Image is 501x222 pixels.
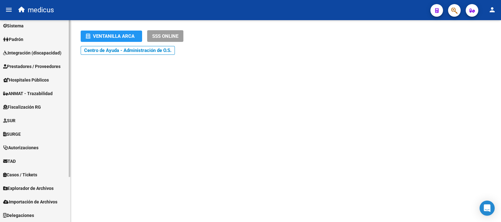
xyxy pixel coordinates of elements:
[3,117,15,124] span: SUR
[3,63,60,70] span: Prestadores / Proveedores
[3,144,38,151] span: Autorizaciones
[3,90,53,97] span: ANMAT - Trazabilidad
[3,131,21,138] span: SURGE
[81,46,175,55] a: Centro de Ayuda - Administración de O.S.
[3,185,54,192] span: Explorador de Archivos
[3,49,61,56] span: Integración (discapacidad)
[3,22,24,29] span: Sistema
[147,30,183,42] button: SSS ONLINE
[3,77,49,83] span: Hospitales Públicos
[3,198,57,205] span: Importación de Archivos
[488,6,496,14] mat-icon: person
[3,36,23,43] span: Padrón
[5,6,13,14] mat-icon: menu
[3,212,34,219] span: Delegaciones
[3,104,41,111] span: Fiscalización RG
[28,3,54,17] span: medicus
[152,33,178,39] span: SSS ONLINE
[3,171,37,178] span: Casos / Tickets
[86,31,137,42] div: Ventanilla ARCA
[480,201,495,216] div: Open Intercom Messenger
[81,31,142,42] button: Ventanilla ARCA
[3,158,16,165] span: TAD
